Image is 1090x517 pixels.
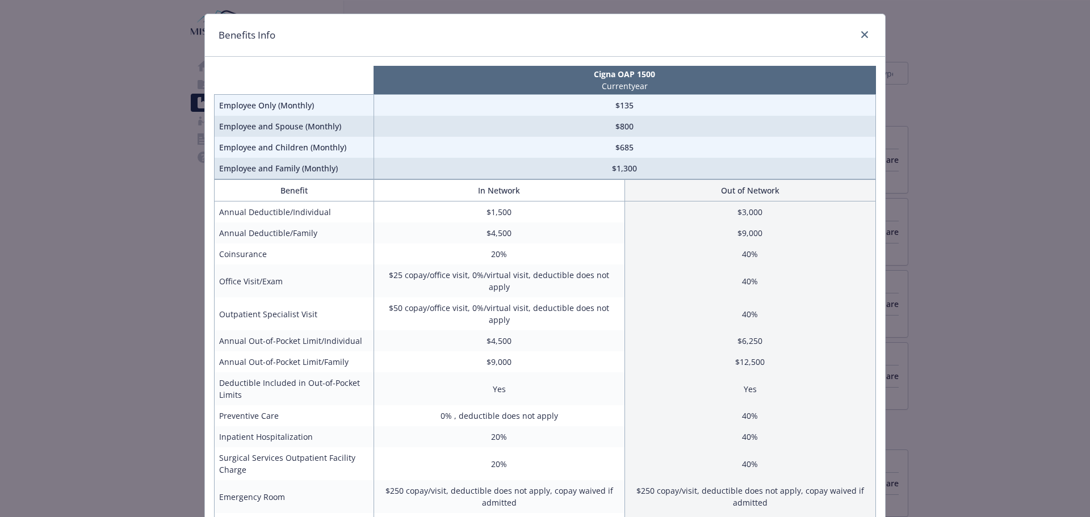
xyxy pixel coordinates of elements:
td: $250 copay/visit, deductible does not apply, copay waived if admitted [624,480,875,513]
td: $6,250 [624,330,875,351]
td: $9,000 [624,222,875,243]
td: $4,500 [374,330,624,351]
td: Employee and Children (Monthly) [215,137,374,158]
td: Yes [374,372,624,405]
td: Employee and Spouse (Monthly) [215,116,374,137]
th: In Network [374,180,624,201]
td: Annual Out-of-Pocket Limit/Individual [215,330,374,351]
td: Surgical Services Outpatient Facility Charge [215,447,374,480]
td: $685 [374,137,875,158]
p: Cigna OAP 1500 [376,68,873,80]
td: $1,500 [374,201,624,223]
td: Inpatient Hospitalization [215,426,374,447]
th: Out of Network [624,180,875,201]
td: $800 [374,116,875,137]
td: Annual Deductible/Individual [215,201,374,223]
td: Preventive Care [215,405,374,426]
th: intentionally left blank [215,66,374,95]
td: $135 [374,95,875,116]
td: 40% [624,447,875,480]
a: close [858,28,871,41]
td: 0% , deductible does not apply [374,405,624,426]
td: Yes [624,372,875,405]
td: Annual Deductible/Family [215,222,374,243]
th: Benefit [215,180,374,201]
td: $9,000 [374,351,624,372]
p: Current year [376,80,873,92]
td: 20% [374,447,624,480]
td: 20% [374,243,624,264]
td: 40% [624,426,875,447]
td: 40% [624,405,875,426]
td: $1,300 [374,158,875,179]
td: $250 copay/visit, deductible does not apply, copay waived if admitted [374,480,624,513]
td: Emergency Room [215,480,374,513]
td: Employee and Family (Monthly) [215,158,374,179]
td: Deductible Included in Out-of-Pocket Limits [215,372,374,405]
td: $50 copay/office visit, 0%/virtual visit, deductible does not apply [374,297,624,330]
h1: Benefits Info [219,28,275,43]
td: Office Visit/Exam [215,264,374,297]
td: 40% [624,297,875,330]
td: Coinsurance [215,243,374,264]
td: $4,500 [374,222,624,243]
td: $3,000 [624,201,875,223]
td: 20% [374,426,624,447]
td: $25 copay/office visit, 0%/virtual visit, deductible does not apply [374,264,624,297]
td: 40% [624,243,875,264]
td: Employee Only (Monthly) [215,95,374,116]
td: Outpatient Specialist Visit [215,297,374,330]
td: 40% [624,264,875,297]
td: $12,500 [624,351,875,372]
td: Annual Out-of-Pocket Limit/Family [215,351,374,372]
